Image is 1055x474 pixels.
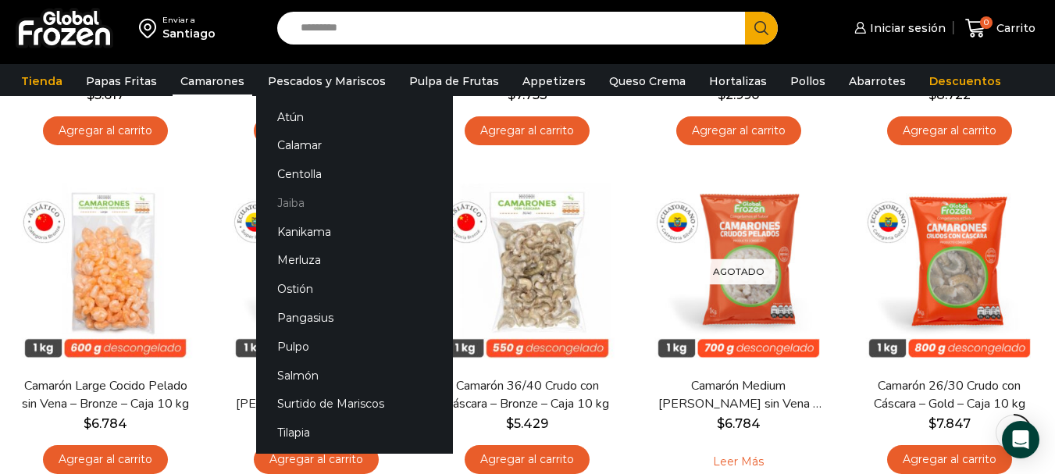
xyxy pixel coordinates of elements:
a: Agregar al carrito: “Camarón Large Cocido Pelado sin Vena - Bronze - Caja 10 kg” [43,445,168,474]
a: Camarón Large Cocido Pelado sin Vena – Bronze – Caja 10 kg [21,377,190,413]
span: $ [718,87,725,102]
a: Pollos [782,66,833,96]
a: Agregar al carrito: “Camarón 31/35 Apanado Corte Mariposa - Bronze - Caja 5 kg” [465,116,590,145]
a: Agregar al carrito: “Camarón 36/40 Crudo con Cáscara - Bronze - Caja 10 kg” [465,445,590,474]
span: Carrito [993,20,1035,36]
bdi: 5.617 [87,87,124,102]
span: 0 [980,16,993,29]
img: address-field-icon.svg [139,15,162,41]
span: $ [508,87,515,102]
a: Papas Fritas [78,66,165,96]
a: Salmón [256,361,453,390]
a: Tienda [13,66,70,96]
a: 0 Carrito [961,10,1039,47]
a: Jaiba [256,188,453,217]
a: Merluza [256,246,453,275]
a: Camarón 36/40 [PERSON_NAME] sin Vena – Super Prime – Caja 10 kg [232,377,401,413]
bdi: 8.722 [928,87,971,102]
a: Pulpo [256,332,453,361]
a: Descuentos [921,66,1009,96]
a: Calamar [256,131,453,160]
a: Tilapia [256,419,453,447]
div: Enviar a [162,15,216,26]
a: Abarrotes [841,66,914,96]
a: Iniciar sesión [850,12,946,44]
bdi: 2.990 [718,87,760,102]
a: Ostión [256,275,453,304]
a: Camarón Medium [PERSON_NAME] sin Vena – Silver – Caja 10 kg [654,377,823,413]
span: $ [84,416,91,431]
span: Iniciar sesión [866,20,946,36]
div: Santiago [162,26,216,41]
a: Hortalizas [701,66,775,96]
a: Agregar al carrito: “Camarón 36/40 Crudo con Cáscara - Super Prime - Caja 10 kg” [887,116,1012,145]
a: Appetizers [515,66,593,96]
bdi: 6.784 [84,416,127,431]
bdi: 7.847 [928,416,971,431]
span: $ [928,87,936,102]
bdi: 5.429 [506,416,548,431]
a: Pescados y Mariscos [260,66,394,96]
span: $ [928,416,936,431]
a: Agregar al carrito: “Camarón Cocido Pelado Very Small - Bronze - Caja 10 kg” [676,116,801,145]
a: Pulpa de Frutas [401,66,507,96]
span: $ [506,416,514,431]
a: Kanikama [256,217,453,246]
a: Atún [256,102,453,131]
a: Camarón 26/30 Crudo con Cáscara – Gold – Caja 10 kg [865,377,1034,413]
bdi: 6.784 [717,416,761,431]
bdi: 7.753 [508,87,547,102]
div: Open Intercom Messenger [1002,421,1039,458]
a: Camarón 36/40 Crudo con Cáscara – Bronze – Caja 10 kg [443,377,611,413]
span: $ [87,87,94,102]
span: $ [717,416,725,431]
a: Surtido de Mariscos [256,390,453,419]
a: Agregar al carrito: “Camarón 100/150 Cocido Pelado - Bronze - Caja 10 kg” [254,116,379,145]
a: Queso Crema [601,66,693,96]
a: Agregar al carrito: “Camarón 36/40 Crudo Pelado sin Vena - Super Prime - Caja 10 kg” [254,445,379,474]
a: Agregar al carrito: “Camarón 26/30 Crudo con Cáscara - Gold - Caja 10 kg” [887,445,1012,474]
a: Centolla [256,160,453,189]
a: Agregar al carrito: “Camarón 36/40 Crudo Pelado sin Vena - Bronze - Caja 10 kg” [43,116,168,145]
button: Search button [745,12,778,45]
p: Agotado [702,258,775,284]
a: Pangasius [256,304,453,333]
a: Camarones [173,66,252,96]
